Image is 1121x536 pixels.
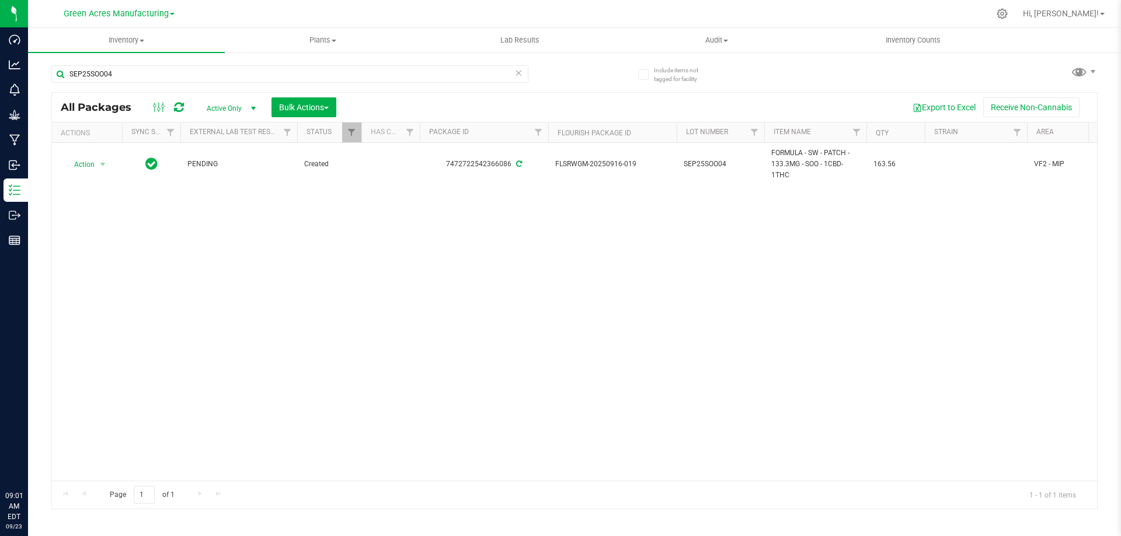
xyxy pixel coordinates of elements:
button: Bulk Actions [271,97,336,117]
iframe: Resource center [12,443,47,478]
span: FORMULA - SW - PATCH - 133.3MG - SOO - 1CBD-1THC [771,148,859,181]
span: Clear [514,65,523,80]
span: select [96,156,110,173]
a: Inventory Counts [815,28,1012,52]
a: Lot Number [686,128,728,136]
a: Audit [618,28,815,52]
span: Include items not tagged for facility [654,66,712,83]
a: Package ID [429,128,469,136]
p: 09/23 [5,522,23,531]
a: Item Name [774,128,811,136]
inline-svg: Inventory [9,184,20,196]
a: Filter [278,122,297,142]
button: Export to Excel [905,97,983,117]
span: Created [304,159,354,170]
span: Action [64,156,95,173]
span: 1 - 1 of 1 items [1020,486,1085,503]
span: Hi, [PERSON_NAME]! [1023,9,1099,18]
inline-svg: Grow [9,109,20,121]
a: Inventory [28,28,225,52]
div: Manage settings [995,8,1009,19]
span: FLSRWGM-20250916-019 [555,159,670,170]
inline-svg: Reports [9,234,20,246]
a: Filter [161,122,180,142]
a: Filter [745,122,764,142]
span: Sync from Compliance System [514,160,522,168]
a: Filter [342,122,361,142]
a: Filter [1008,122,1027,142]
a: Sync Status [131,128,176,136]
div: 7472722542366086 [418,159,550,170]
th: Has COA [361,122,420,143]
span: In Sync [145,156,158,172]
inline-svg: Dashboard [9,34,20,45]
inline-svg: Outbound [9,209,20,221]
span: Inventory [28,35,225,45]
inline-svg: Monitoring [9,84,20,96]
span: SEP25SOO04 [684,159,757,170]
a: Flourish Package ID [558,129,631,137]
a: External Lab Test Result [190,128,281,136]
input: Search Package ID, Item Name, SKU, Lot or Part Number... [51,65,528,83]
div: Actions [61,129,117,137]
inline-svg: Analytics [9,59,20,71]
span: Audit [619,35,814,45]
span: Page of 1 [100,486,184,504]
a: Lab Results [422,28,618,52]
span: 163.56 [873,159,918,170]
a: Area [1036,128,1054,136]
a: Strain [934,128,958,136]
span: Green Acres Manufacturing [64,9,169,19]
span: Plants [225,35,421,45]
a: Filter [847,122,866,142]
input: 1 [134,486,155,504]
inline-svg: Manufacturing [9,134,20,146]
a: Plants [225,28,422,52]
a: Qty [876,129,889,137]
span: PENDING [187,159,290,170]
span: All Packages [61,101,143,114]
a: Status [307,128,332,136]
span: Bulk Actions [279,103,329,112]
span: VF2 - MIP [1034,159,1108,170]
span: Inventory Counts [870,35,956,45]
button: Receive Non-Cannabis [983,97,1080,117]
a: Filter [529,122,548,142]
inline-svg: Inbound [9,159,20,171]
p: 09:01 AM EDT [5,491,23,522]
a: Filter [401,122,420,142]
span: Lab Results [485,35,555,45]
